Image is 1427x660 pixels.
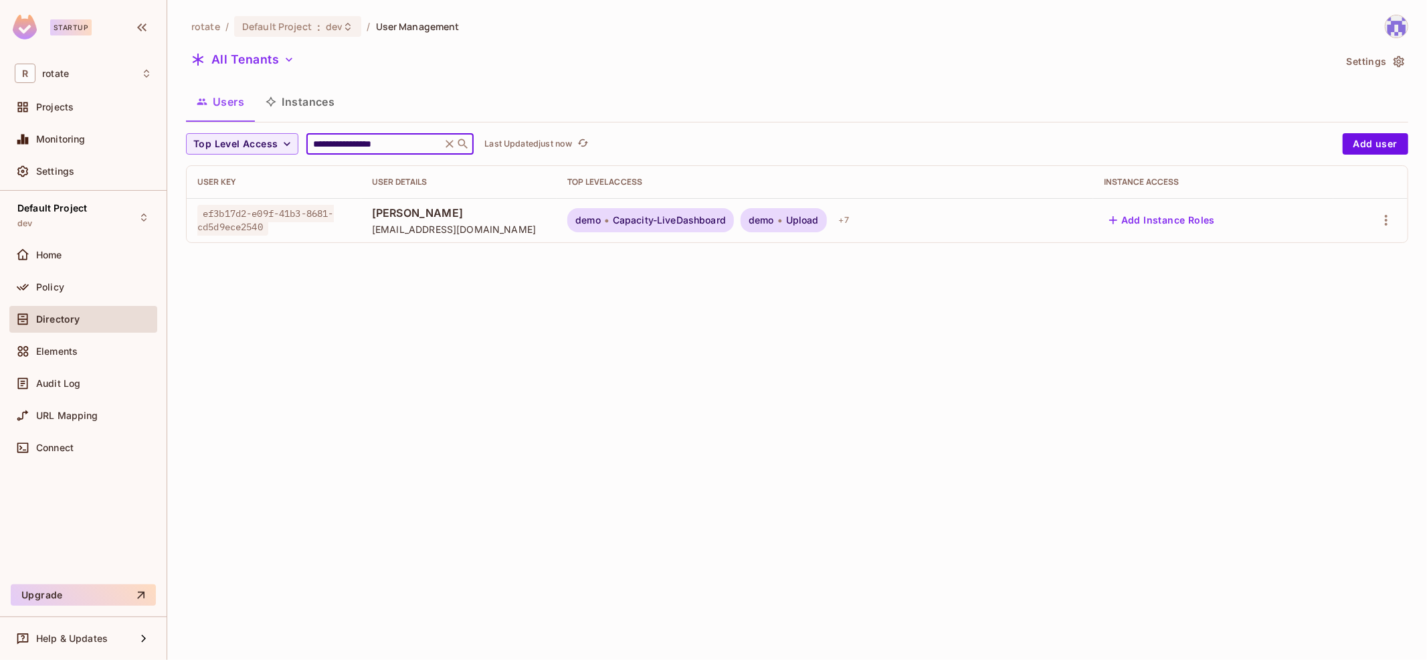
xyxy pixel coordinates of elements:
[1104,210,1220,231] button: Add Instance Roles
[11,584,156,606] button: Upgrade
[1341,51,1408,72] button: Settings
[197,205,334,236] span: ef3b17d2-e09f-41b3-8681-cd5d9ece2540
[255,85,345,118] button: Instances
[1104,177,1323,187] div: Instance Access
[186,49,300,70] button: All Tenants
[242,20,312,33] span: Default Project
[36,633,108,644] span: Help & Updates
[484,139,572,149] p: Last Updated just now
[36,250,62,260] span: Home
[15,64,35,83] span: R
[1386,15,1408,37] img: yoongjia@letsrotate.com
[36,346,78,357] span: Elements
[376,20,460,33] span: User Management
[36,378,80,389] span: Audit Log
[36,410,98,421] span: URL Mapping
[17,218,32,229] span: dev
[225,20,229,33] li: /
[191,20,220,33] span: the active workspace
[186,133,298,155] button: Top Level Access
[749,215,774,226] span: demo
[36,282,64,293] span: Policy
[577,137,589,151] span: refresh
[36,314,80,325] span: Directory
[1343,133,1408,155] button: Add user
[186,85,255,118] button: Users
[567,177,1082,187] div: Top Level Access
[575,136,591,152] button: refresh
[193,136,278,153] span: Top Level Access
[786,215,819,226] span: Upload
[36,134,86,145] span: Monitoring
[372,223,546,236] span: [EMAIL_ADDRESS][DOMAIN_NAME]
[367,20,370,33] li: /
[36,442,74,453] span: Connect
[326,20,343,33] span: dev
[575,215,601,226] span: demo
[372,177,546,187] div: User Details
[36,166,74,177] span: Settings
[36,102,74,112] span: Projects
[572,136,591,152] span: Click to refresh data
[834,210,854,231] div: + 7
[13,15,37,39] img: SReyMgAAAABJRU5ErkJggg==
[316,21,321,32] span: :
[17,203,87,214] span: Default Project
[42,68,69,79] span: Workspace: rotate
[197,177,351,187] div: User Key
[50,19,92,35] div: Startup
[372,205,546,220] span: [PERSON_NAME]
[613,215,726,226] span: Capacity-LiveDashboard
